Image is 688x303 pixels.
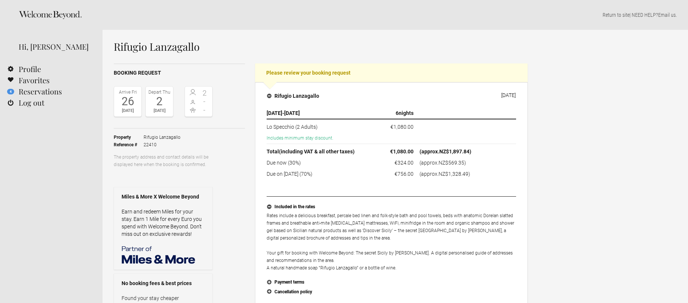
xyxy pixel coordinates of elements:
[114,11,677,19] p: | NEED HELP? .
[390,149,414,154] flynt-currency: €1,080.00
[114,141,144,149] strong: Reference #
[148,107,171,115] div: [DATE]
[148,96,171,107] div: 2
[603,12,629,18] a: Return to site
[501,92,516,98] div: [DATE]
[116,96,139,107] div: 26
[199,98,211,105] span: -
[122,245,196,264] img: Miles & More
[420,149,471,154] span: (approx. )
[267,144,367,157] th: Total
[116,107,139,115] div: [DATE]
[439,160,464,166] flynt-currency: NZ$569.35
[267,202,516,212] button: Included in the rates
[114,153,213,168] p: The property address and contact details will be displayed here when the booking is confirmed.
[396,110,399,116] span: 6
[7,89,14,94] flynt-notification-badge: 4
[279,149,355,154] span: (including VAT & all other taxes)
[114,69,245,77] h2: Booking request
[395,171,414,177] flynt-currency: €756.00
[658,12,676,18] a: Email us
[267,132,516,144] td: Includes minimum stay discount.
[395,160,414,166] flynt-currency: €324.00
[367,107,417,119] th: nights
[267,168,367,178] td: Due on [DATE] (70%)
[420,160,466,166] span: (approx. )
[114,134,144,141] strong: Property
[420,171,470,177] span: (approx. )
[19,41,91,52] div: Hi, [PERSON_NAME]
[122,209,202,237] a: Earn and redeem Miles for your stay. Earn 1 Mile for every Euro you spend with Welcome Beyond. Do...
[267,212,516,272] p: Rates include a delicious breakfast, percale bed linen and folk-style bath and pool towels, beds ...
[439,171,468,177] flynt-currency: NZ$1,328.49
[114,41,528,52] h1: Rifugio Lanzagallo
[267,157,367,168] td: Due now (30%)
[199,89,211,97] span: 2
[144,141,180,149] span: 22410
[267,278,516,287] button: Payment terms
[116,88,139,96] div: Arrive Fri
[267,107,367,119] th: -
[267,110,282,116] span: [DATE]
[439,149,469,154] flynt-currency: NZ$1,897.84
[122,279,205,287] strong: No booking fees & best prices
[261,88,522,104] button: Rifugio Lanzagallo [DATE]
[148,88,171,96] div: Depart Thu
[255,63,528,82] h2: Please review your booking request
[199,106,211,114] span: -
[267,287,516,297] button: Cancellation policy
[284,110,300,116] span: [DATE]
[267,92,319,100] h4: Rifugio Lanzagallo
[267,119,367,132] td: Lo Specchio (2 Adults)
[390,124,414,130] flynt-currency: €1,080.00
[144,134,180,141] span: Rifugio Lanzagallo
[122,193,205,200] strong: Miles & More X Welcome Beyond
